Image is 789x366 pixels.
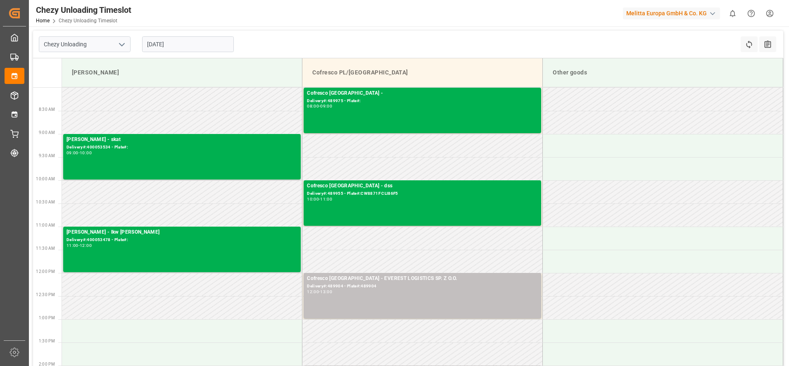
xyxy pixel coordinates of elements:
div: Melitta Europa GmbH & Co. KG [623,7,720,19]
div: - [78,151,80,155]
div: Cofresco PL/[GEOGRAPHIC_DATA] [309,65,536,80]
div: Chezy Unloading Timeslot [36,4,131,16]
div: 11:00 [67,244,78,247]
div: 11:00 [320,197,332,201]
button: Melitta Europa GmbH & Co. KG [623,5,723,21]
input: Type to search/select [39,36,131,52]
span: 11:30 AM [36,246,55,251]
button: open menu [115,38,128,51]
div: 13:00 [320,290,332,294]
span: 10:30 AM [36,200,55,204]
div: Delivery#:489904 - Plate#:489904 [307,283,538,290]
div: [PERSON_NAME] - lkw [PERSON_NAME] [67,228,297,237]
div: 09:00 [67,151,78,155]
div: Other goods [549,65,776,80]
button: show 0 new notifications [723,4,742,23]
div: Cofresco [GEOGRAPHIC_DATA] - dss [307,182,538,190]
div: Delivery#:400053534 - Plate#: [67,144,297,151]
div: Delivery#:489975 - Plate#: [307,98,538,105]
span: 1:30 PM [39,339,55,343]
span: 10:00 AM [36,177,55,181]
div: 08:00 [307,104,319,108]
div: 09:00 [320,104,332,108]
div: - [319,104,320,108]
div: Cofresco [GEOGRAPHIC_DATA] - EVEREST LOGISTICS SP. Z O.O. [307,275,538,283]
div: - [78,244,80,247]
div: - [319,197,320,201]
input: DD.MM.YYYY [142,36,234,52]
span: 9:00 AM [39,130,55,135]
span: 12:30 PM [36,292,55,297]
span: 8:30 AM [39,107,55,112]
div: 10:00 [307,197,319,201]
button: Help Center [742,4,760,23]
div: 12:00 [80,244,92,247]
div: 12:00 [307,290,319,294]
div: - [319,290,320,294]
div: 10:00 [80,151,92,155]
a: Home [36,18,50,24]
div: [PERSON_NAME] - skat [67,136,297,144]
span: 9:30 AM [39,153,55,158]
div: Cofresco [GEOGRAPHIC_DATA] - [307,89,538,98]
div: [PERSON_NAME] [69,65,295,80]
div: Delivery#:400053478 - Plate#: [67,237,297,244]
span: 12:00 PM [36,269,55,274]
div: Delivery#:489955 - Plate#:CW8871F CLI86F5 [307,190,538,197]
span: 1:00 PM [39,316,55,320]
span: 11:00 AM [36,223,55,227]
